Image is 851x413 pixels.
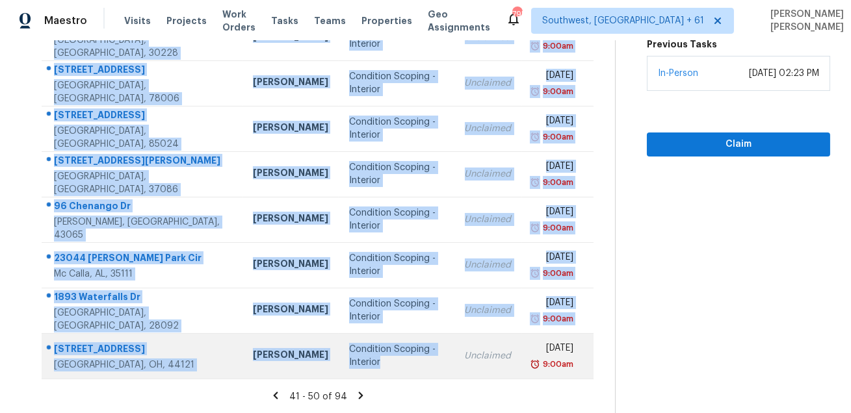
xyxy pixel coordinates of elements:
div: Condition Scoping - Interior [349,343,443,369]
div: [PERSON_NAME], [GEOGRAPHIC_DATA], 43065 [54,216,232,242]
div: 9:00am [540,312,573,325]
div: [DATE] [532,205,573,221]
div: [STREET_ADDRESS][PERSON_NAME] [54,154,232,170]
div: [GEOGRAPHIC_DATA], OH, 44121 [54,358,232,371]
div: 9:00am [540,176,573,189]
img: Overdue Alarm Icon [530,358,540,371]
span: 41 - 50 of 94 [289,392,347,401]
span: Work Orders [222,8,255,34]
div: Unclaimed [465,122,512,135]
div: [PERSON_NAME] [253,303,328,319]
div: [PERSON_NAME] [253,75,328,92]
div: [GEOGRAPHIC_DATA], [GEOGRAPHIC_DATA], 78006 [54,79,232,105]
img: Overdue Alarm Icon [530,131,540,144]
div: 9:00am [540,267,573,280]
div: 9:00am [540,221,573,234]
img: Overdue Alarm Icon [530,40,540,53]
div: Condition Scoping - Interior [349,70,443,96]
img: Overdue Alarm Icon [530,221,540,234]
span: Southwest, [GEOGRAPHIC_DATA] + 61 [542,14,704,27]
span: Claim [657,136,820,153]
img: Overdue Alarm Icon [530,267,540,280]
a: In-Person [658,69,698,78]
div: [PERSON_NAME] [253,348,328,364]
div: 9:00am [540,358,573,371]
div: [PERSON_NAME] [253,166,328,182]
div: [DATE] 02:23 PM [749,67,819,80]
div: Condition Scoping - Interior [349,116,443,142]
span: Projects [166,14,207,27]
div: 9:00am [540,131,573,144]
div: Mc Calla, AL, 35111 [54,268,232,281]
div: [PERSON_NAME] [253,212,328,228]
span: Geo Assignments [428,8,490,34]
div: [PERSON_NAME] [253,257,328,273]
div: [DATE] [532,251,573,267]
div: Condition Scoping - Interior [349,206,443,232]
div: [STREET_ADDRESS] [54,342,232,358]
div: 96 Chenango Dr [54,199,232,216]
span: Properties [361,14,412,27]
img: Overdue Alarm Icon [530,312,540,325]
span: Visits [124,14,151,27]
div: [GEOGRAPHIC_DATA], [GEOGRAPHIC_DATA], 28092 [54,307,232,332]
span: [PERSON_NAME] [PERSON_NAME] [765,8,844,34]
div: [DATE] [532,160,573,176]
div: 9:00am [540,85,573,98]
img: Overdue Alarm Icon [530,85,540,98]
div: Unclaimed [465,168,512,181]
div: Condition Scoping - Interior [349,252,443,278]
div: [DATE] [532,296,573,312]
div: [DATE] [532,342,573,358]
div: Condition Scoping - Interior [349,161,443,187]
div: Unclaimed [465,304,512,317]
div: Unclaimed [465,213,512,226]
span: Teams [314,14,346,27]
div: [STREET_ADDRESS] [54,63,232,79]
div: [GEOGRAPHIC_DATA], [GEOGRAPHIC_DATA], 30228 [54,34,232,60]
div: [PERSON_NAME] [253,121,328,137]
div: 23044 [PERSON_NAME] Park Cir [54,251,232,268]
div: [STREET_ADDRESS] [54,108,232,125]
div: [GEOGRAPHIC_DATA], [GEOGRAPHIC_DATA], 85024 [54,125,232,151]
img: Overdue Alarm Icon [530,176,540,189]
div: 795 [512,8,521,21]
div: Condition Scoping - Interior [349,297,443,323]
button: Claim [647,132,830,156]
div: Unclaimed [465,258,512,271]
span: Tasks [271,16,298,25]
div: [DATE] [532,114,573,131]
div: [DATE] [532,69,573,85]
div: 9:00am [540,40,573,53]
div: [GEOGRAPHIC_DATA], [GEOGRAPHIC_DATA], 37086 [54,170,232,196]
div: Unclaimed [465,349,512,362]
span: Maestro [44,14,87,27]
h5: Previous Tasks [647,38,830,51]
div: Unclaimed [465,77,512,90]
div: 1893 Waterfalls Dr [54,290,232,307]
